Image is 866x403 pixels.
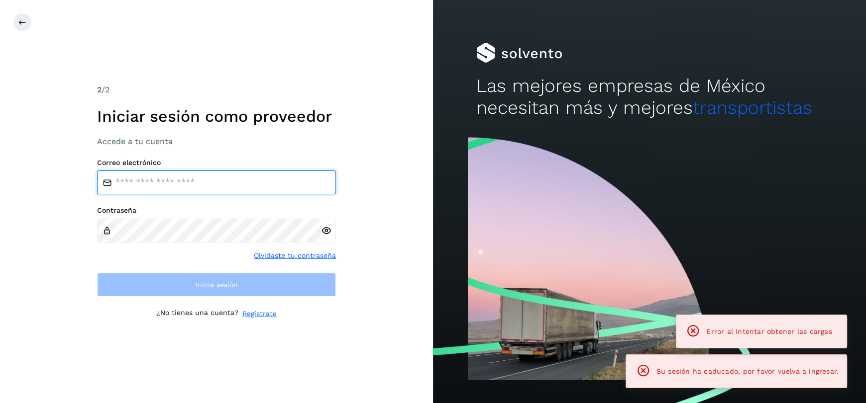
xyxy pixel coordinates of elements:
[97,206,336,215] label: Contraseña
[656,367,839,375] span: Su sesión ha caducado, por favor vuelva a ingresar.
[97,159,336,167] label: Correo electrónico
[476,75,823,119] h2: Las mejores empresas de México necesitan más y mejores
[196,281,238,288] span: Inicia sesión
[97,273,336,297] button: Inicia sesión
[706,327,832,335] span: Error al intentar obtener las cargas
[97,84,336,96] div: /2
[254,250,336,261] a: Olvidaste tu contraseña
[693,97,812,118] span: transportistas
[242,309,277,319] a: Regístrate
[97,137,336,146] h3: Accede a tu cuenta
[97,107,336,126] h1: Iniciar sesión como proveedor
[156,309,238,319] p: ¿No tienes una cuenta?
[97,85,102,94] span: 2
